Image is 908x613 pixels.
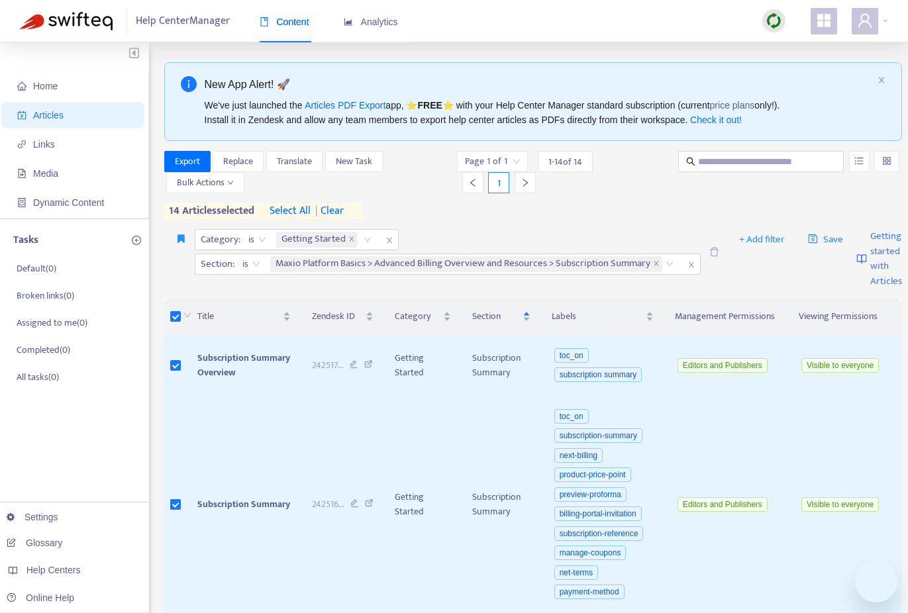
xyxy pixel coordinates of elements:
span: close [653,260,660,268]
span: Help Centers [26,565,81,575]
div: New App Alert! 🚀 [205,76,872,93]
td: Subscription Summary [462,335,541,396]
button: saveSave [798,229,853,250]
span: info-circle [181,76,197,92]
span: New Task [336,154,372,169]
button: Replace [213,151,264,172]
span: container [17,198,26,207]
button: + Add filter [729,229,795,250]
span: toc_on [554,348,589,363]
p: Broken links ( 0 ) [17,289,74,303]
td: Getting Started [384,335,462,396]
span: toc_on [554,409,589,424]
span: Analytics [344,17,398,27]
span: close [381,232,398,248]
div: 1 [488,172,509,193]
span: Getting Started [281,232,346,248]
span: Maxio Platform Basics > Advanced Billing Overview and Resources > Subscription Summary [276,256,650,272]
th: Zendesk ID [301,299,384,335]
span: Media [33,168,58,179]
span: Section [472,309,520,324]
span: Dynamic Content [33,197,104,208]
span: clear [311,203,344,219]
td: Subscription Summary [462,396,541,613]
span: Category : [195,230,242,250]
span: file-image [17,169,26,178]
span: link [17,140,26,149]
span: Home [33,81,58,91]
p: Tasks [13,232,38,248]
span: manage-coupons [554,545,627,560]
span: close [348,236,355,244]
span: subscription-summary [554,428,642,443]
span: 242517 ... [312,358,344,373]
span: Visible to everyone [801,358,879,373]
span: appstore [816,13,832,28]
span: next-billing [554,448,603,463]
span: Save [808,232,843,248]
span: Help Center Manager [136,9,230,34]
th: Category [384,299,462,335]
span: subscription summary [554,367,642,382]
span: | [315,202,318,220]
button: close [878,76,885,85]
span: Visible to everyone [801,497,879,512]
span: area-chart [344,17,353,26]
span: delete [709,247,719,257]
span: search [686,157,695,166]
span: Getting started with Articles [870,229,902,289]
button: New Task [325,151,383,172]
span: Bulk Actions [177,175,234,190]
th: Viewing Permissions [788,299,901,335]
a: Glossary [7,538,62,548]
span: Subscription Summary [197,496,290,512]
button: Translate [266,151,323,172]
span: Section : [195,254,236,274]
img: sync.dc5367851b00ba804db3.png [766,13,782,29]
span: close [683,257,700,273]
p: Completed ( 0 ) [17,343,70,357]
span: 1 - 14 of 14 [548,155,582,169]
th: Title [187,299,301,335]
iframe: Button to launch messaging window [855,560,897,602]
span: Category [395,309,440,324]
span: subscription-reference [554,526,644,541]
span: Getting Started [276,232,358,248]
span: right [521,178,530,187]
span: Maxio Platform Basics > Advanced Billing Overview and Resources > Subscription Summary [270,256,662,272]
span: is [242,254,260,274]
th: Labels [541,299,664,335]
p: Assigned to me ( 0 ) [17,316,87,330]
img: image-link [856,254,867,264]
span: Editors and Publishers [678,358,768,373]
span: down [227,179,234,186]
span: down [183,311,191,319]
span: select all [270,203,311,219]
a: Check it out! [690,115,742,125]
button: unordered-list [849,151,870,172]
div: We've just launched the app, ⭐ ⭐️ with your Help Center Manager standard subscription (current on... [205,98,872,127]
span: user [857,13,873,28]
span: 242516 ... [312,497,344,512]
p: Default ( 0 ) [17,261,56,275]
span: close [878,76,885,84]
span: save [808,234,818,244]
img: Swifteq [20,12,113,30]
th: Management Permissions [664,299,788,335]
td: Getting Started [384,396,462,613]
a: Settings [7,512,58,522]
b: FREE [417,100,442,111]
span: home [17,81,26,91]
span: product-price-point [554,467,631,482]
span: Content [260,17,309,27]
a: Online Help [7,592,74,603]
span: Translate [277,154,312,169]
span: 14 articles selected [164,203,255,219]
span: book [260,17,269,26]
span: Zendesk ID [312,309,363,324]
span: unordered-list [854,156,864,165]
p: All tasks ( 0 ) [17,370,59,384]
span: Title [197,309,280,324]
span: Export [175,154,200,169]
button: Export [164,151,211,172]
